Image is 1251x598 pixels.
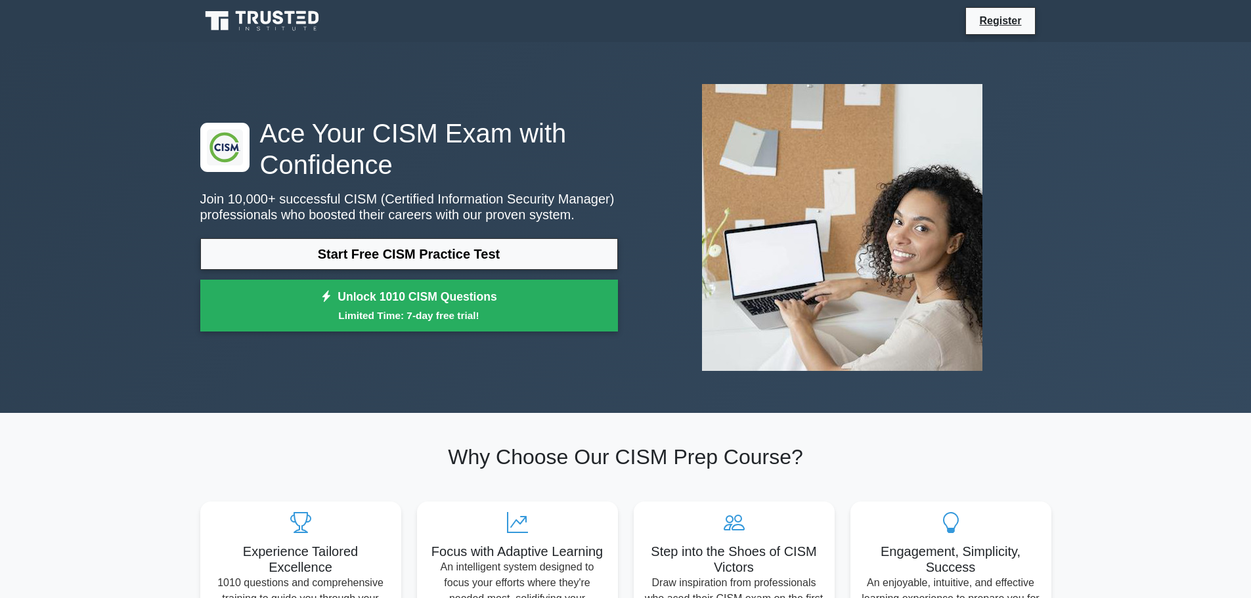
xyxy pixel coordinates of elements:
p: Join 10,000+ successful CISM (Certified Information Security Manager) professionals who boosted t... [200,191,618,223]
h1: Ace Your CISM Exam with Confidence [200,117,618,181]
a: Register [971,12,1029,29]
small: Limited Time: 7-day free trial! [217,308,602,323]
h5: Experience Tailored Excellence [211,544,391,575]
h5: Step into the Shoes of CISM Victors [644,544,824,575]
h2: Why Choose Our CISM Prep Course? [200,444,1051,469]
a: Unlock 1010 CISM QuestionsLimited Time: 7-day free trial! [200,280,618,332]
h5: Engagement, Simplicity, Success [861,544,1041,575]
a: Start Free CISM Practice Test [200,238,618,270]
h5: Focus with Adaptive Learning [428,544,607,559]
